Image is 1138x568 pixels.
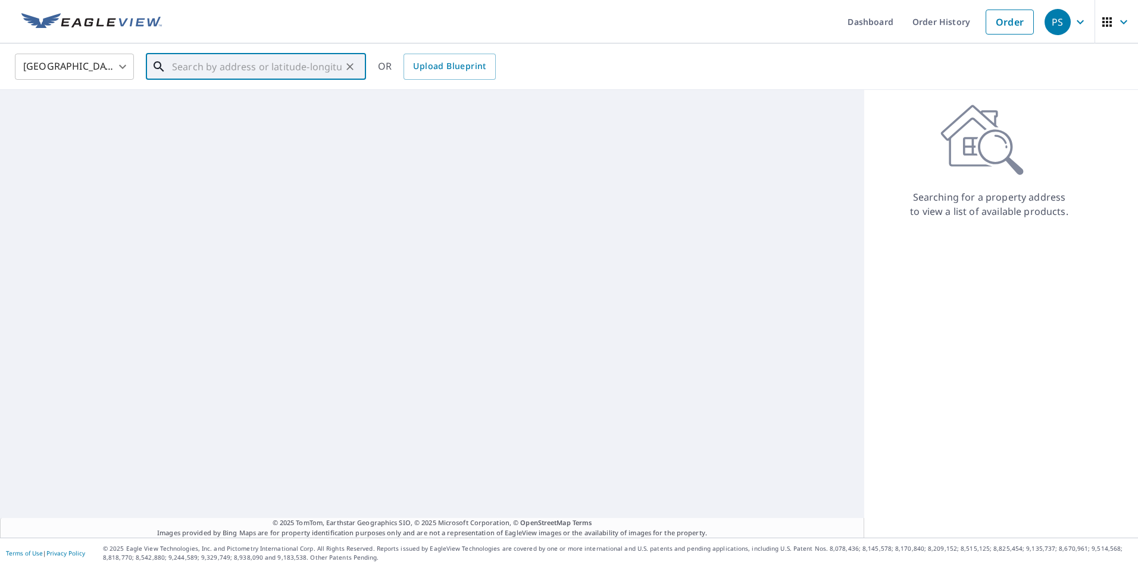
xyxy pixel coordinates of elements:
[46,549,85,557] a: Privacy Policy
[986,10,1034,35] a: Order
[21,13,162,31] img: EV Logo
[909,190,1069,219] p: Searching for a property address to view a list of available products.
[520,518,570,527] a: OpenStreetMap
[413,59,486,74] span: Upload Blueprint
[273,518,592,528] span: © 2025 TomTom, Earthstar Geographics SIO, © 2025 Microsoft Corporation, ©
[404,54,495,80] a: Upload Blueprint
[573,518,592,527] a: Terms
[15,50,134,83] div: [GEOGRAPHIC_DATA]
[1045,9,1071,35] div: PS
[378,54,496,80] div: OR
[172,50,342,83] input: Search by address or latitude-longitude
[6,549,43,557] a: Terms of Use
[342,58,358,75] button: Clear
[6,550,85,557] p: |
[103,544,1132,562] p: © 2025 Eagle View Technologies, Inc. and Pictometry International Corp. All Rights Reserved. Repo...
